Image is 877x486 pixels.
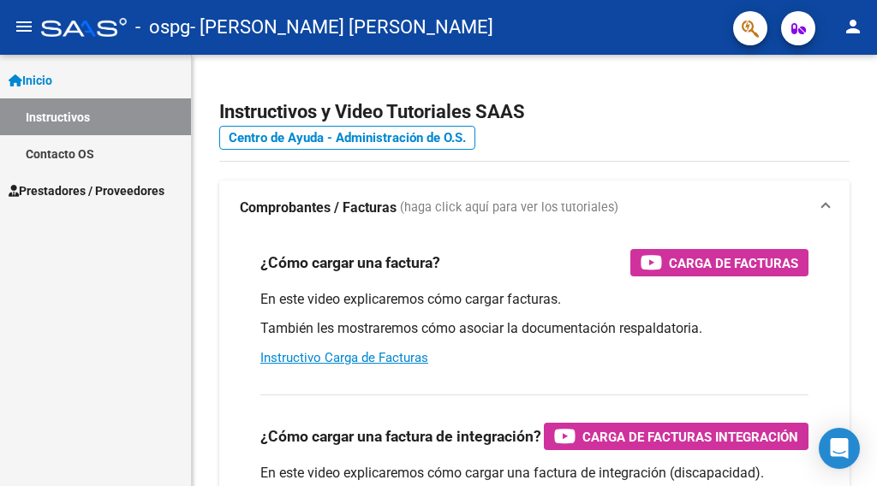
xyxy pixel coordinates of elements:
[582,426,798,447] span: Carga de Facturas Integración
[400,199,618,217] span: (haga click aquí para ver los tutoriales)
[843,16,863,37] mat-icon: person
[819,428,860,469] div: Open Intercom Messenger
[260,424,541,448] h3: ¿Cómo cargar una factura de integración?
[135,9,190,46] span: - ospg
[260,290,808,309] p: En este video explicaremos cómo cargar facturas.
[190,9,493,46] span: - [PERSON_NAME] [PERSON_NAME]
[544,423,808,450] button: Carga de Facturas Integración
[669,252,798,274] span: Carga de Facturas
[240,199,397,217] strong: Comprobantes / Facturas
[9,181,164,200] span: Prestadores / Proveedores
[260,464,808,483] p: En este video explicaremos cómo cargar una factura de integración (discapacidad).
[260,350,428,365] a: Instructivo Carga de Facturas
[630,249,808,276] button: Carga de Facturas
[219,126,475,150] a: Centro de Ayuda - Administración de O.S.
[9,71,52,90] span: Inicio
[14,16,34,37] mat-icon: menu
[260,251,440,275] h3: ¿Cómo cargar una factura?
[260,319,808,338] p: También les mostraremos cómo asociar la documentación respaldatoria.
[219,181,850,235] mat-expansion-panel-header: Comprobantes / Facturas (haga click aquí para ver los tutoriales)
[219,96,850,128] h2: Instructivos y Video Tutoriales SAAS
